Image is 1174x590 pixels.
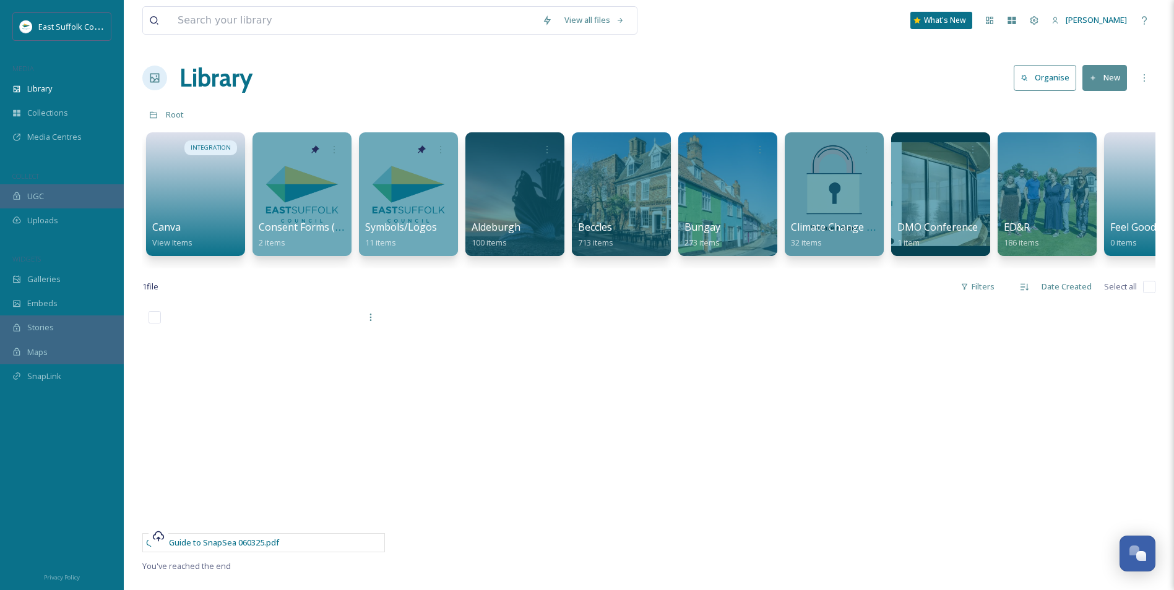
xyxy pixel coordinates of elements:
span: You've reached the end [142,560,231,571]
span: [PERSON_NAME] [1066,14,1127,25]
button: New [1082,65,1127,90]
a: ED&R186 items [1004,221,1039,248]
span: Uploads [27,215,58,226]
span: Select all [1104,281,1137,293]
a: DMO Conference1 item [897,221,978,248]
a: Library [179,59,252,96]
span: Media Centres [27,131,82,143]
span: DMO Conference [897,220,978,234]
span: Root [166,109,184,120]
button: Open Chat [1120,536,1155,571]
span: MEDIA [12,64,34,73]
span: East Suffolk Council [38,20,111,32]
span: Aldeburgh [472,220,520,234]
span: 273 items [684,237,720,248]
span: COLLECT [12,171,39,181]
span: Beccles [578,220,612,234]
span: Galleries [27,273,61,285]
span: Consent Forms (Template) [259,220,382,234]
span: ED&R [1004,220,1030,234]
span: INTEGRATION [191,143,231,152]
span: 2 items [259,237,285,248]
a: Privacy Policy [44,569,80,584]
a: Bungay273 items [684,221,720,248]
a: Consent Forms (Template)2 items [259,221,382,248]
span: Symbols/Logos [365,220,437,234]
span: 0 items [1110,237,1137,248]
a: Aldeburgh100 items [472,221,520,248]
a: Symbols/Logos11 items [365,221,437,248]
span: 11 items [365,237,396,248]
span: 1 file [142,281,158,293]
span: View Items [152,237,192,248]
span: 1 item [897,237,920,248]
span: 186 items [1004,237,1039,248]
span: WIDGETS [12,254,41,263]
a: View all files [558,8,631,32]
a: INTEGRATIONCanvaView Items [142,126,249,256]
a: Root [166,107,184,122]
span: 32 items [791,237,822,248]
span: SnapLink [27,370,61,382]
div: Filters [954,275,1001,299]
span: Embeds [27,297,58,309]
span: Climate Change & Sustainability [791,220,938,234]
span: Bungay [684,220,720,234]
button: Organise [1014,65,1076,90]
span: Library [27,83,52,95]
div: Date Created [1035,275,1098,299]
span: Collections [27,107,68,119]
a: Beccles713 items [578,221,613,248]
span: 713 items [578,237,613,248]
span: Maps [27,346,48,358]
a: Organise [1014,65,1082,90]
span: 100 items [472,237,507,248]
a: What's New [910,12,972,29]
span: UGC [27,190,44,202]
span: Canva [152,220,181,234]
span: Stories [27,322,54,333]
img: ESC%20Logo.png [20,20,32,33]
span: Privacy Policy [44,573,80,581]
a: [PERSON_NAME] [1045,8,1133,32]
a: Climate Change & Sustainability32 items [791,221,938,248]
input: Search your library [171,7,536,34]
